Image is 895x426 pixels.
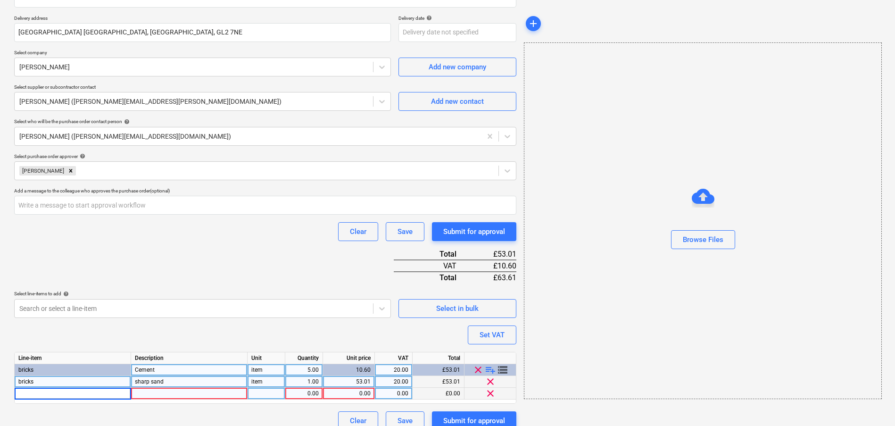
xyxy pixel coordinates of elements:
[394,260,471,272] div: VAT
[350,226,366,238] div: Clear
[131,376,248,388] div: sharp sand
[413,352,464,364] div: Total
[480,329,505,341] div: Set VAT
[248,376,285,388] div: item
[14,291,391,297] div: Select line-items to add
[14,118,516,125] div: Select who will be the purchase order contact person
[14,84,391,92] p: Select supplier or subcontractor contact
[386,222,424,241] button: Save
[671,230,735,249] button: Browse Files
[398,92,516,111] button: Add new contact
[18,367,33,373] span: bricks
[472,364,484,376] span: clear
[485,388,496,399] span: clear
[472,249,517,260] div: £53.01
[431,95,484,108] div: Add new contact
[327,388,371,400] div: 0.00
[394,272,471,283] div: Total
[14,15,391,23] p: Delivery address
[398,299,516,318] button: Select in bulk
[66,166,76,175] div: Remove Harry Ford
[485,376,496,387] span: clear
[436,302,479,315] div: Select in bulk
[14,153,516,159] div: Select purchase order approver
[327,376,371,388] div: 53.01
[468,326,516,344] button: Set VAT
[398,226,413,238] div: Save
[18,378,33,385] span: bricks
[131,364,248,376] div: Cement
[14,50,391,58] p: Select company
[413,376,464,388] div: £53.01
[398,23,516,42] input: Delivery date not specified
[285,352,323,364] div: Quantity
[413,364,464,376] div: £53.01
[78,153,85,159] span: help
[683,234,723,246] div: Browse Files
[248,364,285,376] div: item
[379,388,408,400] div: 0.00
[443,226,505,238] div: Submit for approval
[394,249,471,260] div: Total
[15,352,131,364] div: Line-item
[528,18,539,29] span: add
[524,42,882,399] div: Browse Files
[61,291,69,297] span: help
[424,15,432,21] span: help
[338,222,378,241] button: Clear
[472,272,517,283] div: £63.61
[497,364,508,376] span: storage
[327,364,371,376] div: 10.60
[472,260,517,272] div: £10.60
[379,364,408,376] div: 20.00
[19,166,66,175] div: [PERSON_NAME]
[432,222,516,241] button: Submit for approval
[485,364,496,376] span: playlist_add
[375,352,413,364] div: VAT
[131,352,248,364] div: Description
[429,61,486,73] div: Add new company
[14,196,516,215] input: Write a message to start approval workflow
[14,23,391,42] input: Delivery address
[398,15,516,21] div: Delivery date
[398,58,516,76] button: Add new company
[289,364,319,376] div: 5.00
[413,388,464,400] div: £0.00
[289,388,319,400] div: 0.00
[289,376,319,388] div: 1.00
[122,119,130,125] span: help
[248,352,285,364] div: Unit
[379,376,408,388] div: 20.00
[323,352,375,364] div: Unit price
[14,188,516,194] div: Add a message to the colleague who approves the purchase order (optional)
